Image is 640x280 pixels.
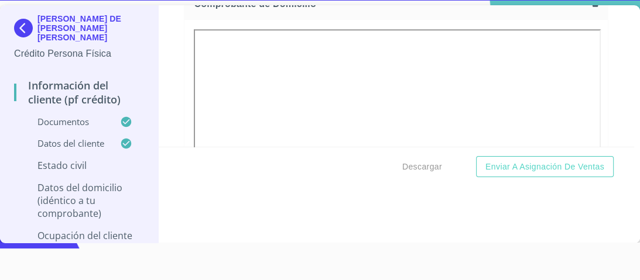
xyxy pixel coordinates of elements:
div: [PERSON_NAME] DE [PERSON_NAME] [PERSON_NAME] [14,14,144,47]
button: Descargar [398,156,447,178]
p: Datos del cliente [14,137,120,149]
p: Información del cliente (PF crédito) [14,78,144,106]
span: Descargar [402,160,442,174]
p: Documentos [14,116,120,127]
p: Ocupación del Cliente [14,229,144,242]
span: Enviar a Asignación de Ventas [485,160,604,174]
img: Docupass spot blue [14,19,37,37]
p: Datos del domicilio (idéntico a tu comprobante) [14,181,144,220]
button: Enviar a Asignación de Ventas [476,156,614,178]
p: Crédito Persona Física [14,47,144,61]
p: Estado Civil [14,159,144,172]
p: [PERSON_NAME] DE [PERSON_NAME] [PERSON_NAME] [37,14,144,42]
